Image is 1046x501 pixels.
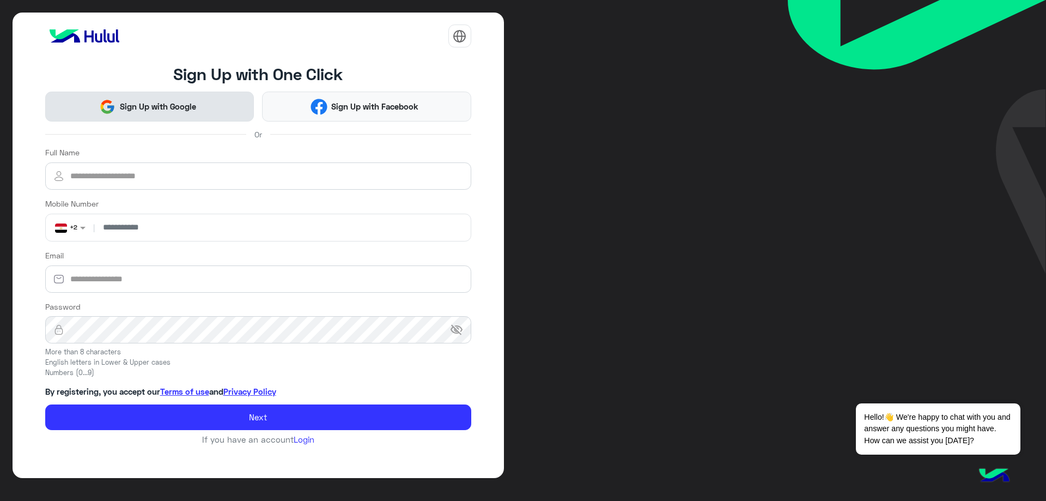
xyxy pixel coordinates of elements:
[45,405,471,431] button: Next
[311,99,327,115] img: Facebook
[254,129,262,140] span: Or
[453,29,466,43] img: tab
[45,274,72,285] img: email
[856,403,1020,455] span: Hello!👋 We're happy to chat with you and answer any questions you might have. How can we assist y...
[45,25,124,47] img: logo
[45,324,72,335] img: lock
[45,434,471,444] h6: If you have an account
[209,387,223,396] span: and
[45,250,64,261] label: Email
[327,100,423,113] span: Sign Up with Facebook
[91,222,97,233] span: |
[99,99,115,115] img: Google
[45,92,254,122] button: Sign Up with Google
[45,147,80,158] label: Full Name
[45,301,81,312] label: Password
[45,64,471,83] h4: Sign Up with One Click
[223,387,276,396] a: Privacy Policy
[45,170,72,183] img: user
[294,434,314,444] a: Login
[45,368,471,378] small: Numbers (0...9)
[975,457,1013,496] img: hulul-logo.png
[45,347,471,358] small: More than 8 characters
[45,198,99,209] label: Mobile Number
[160,387,209,396] a: Terms of use
[115,100,200,113] span: Sign Up with Google
[45,358,471,368] small: English letters in Lower & Upper cases
[45,387,160,396] span: By registering, you accept our
[450,323,463,336] span: visibility_off
[262,92,471,122] button: Sign Up with Facebook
